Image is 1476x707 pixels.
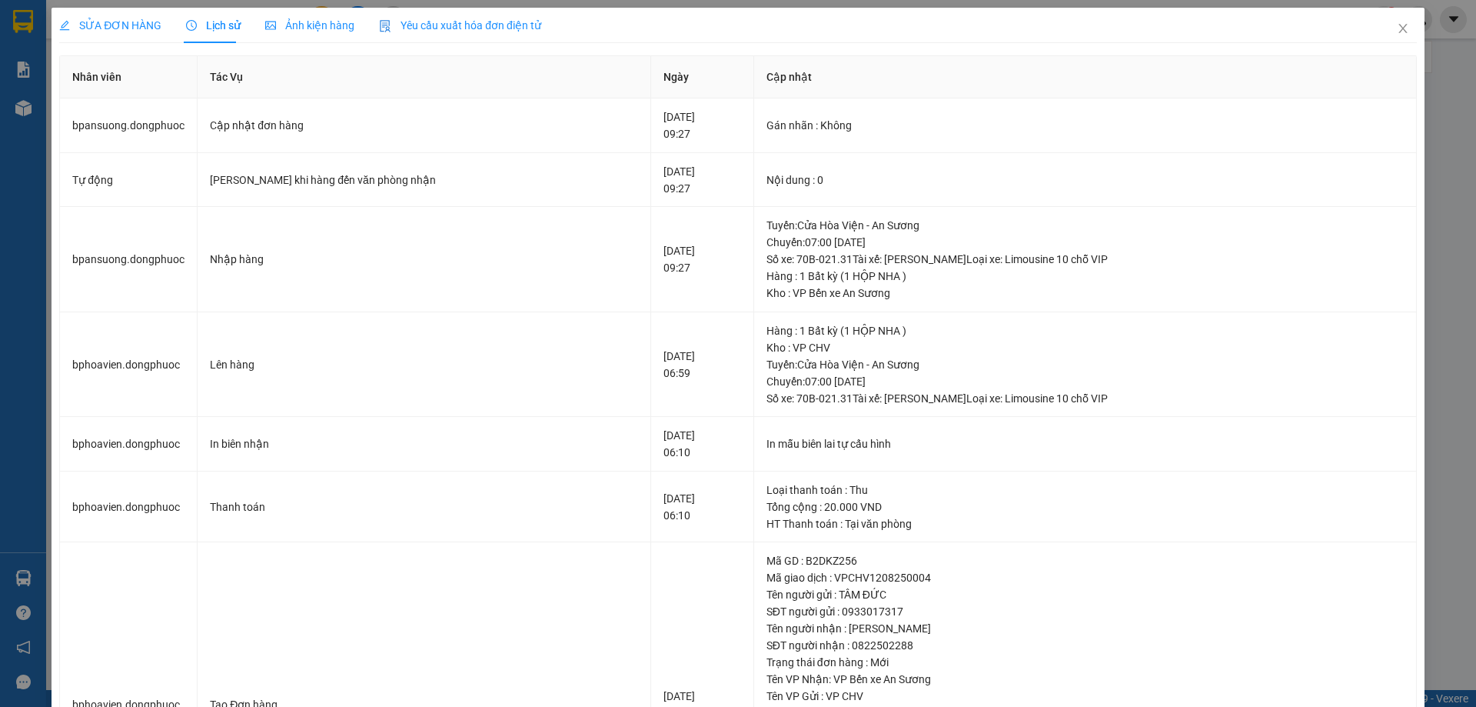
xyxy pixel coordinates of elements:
[766,637,1404,654] div: SĐT người nhận : 0822502288
[766,586,1404,603] div: Tên người gửi : TÂM ĐỨC
[766,356,1404,407] div: Tuyến : Cửa Hòa Viện - An Sương Chuyến: 07:00 [DATE] Số xe: 70B-021.31 Tài xế: [PERSON_NAME] Loại...
[210,356,638,373] div: Lên hàng
[766,671,1404,688] div: Tên VP Nhận: VP Bến xe An Sương
[1381,8,1424,51] button: Close
[210,172,638,188] div: [PERSON_NAME] khi hàng đến văn phòng nhận
[265,20,276,31] span: picture
[1397,22,1409,35] span: close
[186,20,197,31] span: clock-circle
[663,242,741,276] div: [DATE] 09:27
[766,515,1404,532] div: HT Thanh toán : Tại văn phòng
[766,552,1404,569] div: Mã GD : B2DKZ256
[60,56,198,98] th: Nhân viên
[60,98,198,153] td: bpansuong.dongphuoc
[59,20,70,31] span: edit
[198,56,651,98] th: Tác Vụ
[265,19,354,32] span: Ảnh kiện hàng
[663,108,741,142] div: [DATE] 09:27
[651,56,754,98] th: Ngày
[210,435,638,452] div: In biên nhận
[766,117,1404,134] div: Gán nhãn : Không
[60,472,198,543] td: bphoavien.dongphuoc
[766,172,1404,188] div: Nội dung : 0
[186,19,241,32] span: Lịch sử
[766,482,1404,499] div: Loại thanh toán : Thu
[766,217,1404,268] div: Tuyến : Cửa Hòa Viện - An Sương Chuyến: 07:00 [DATE] Số xe: 70B-021.31 Tài xế: [PERSON_NAME] Loại...
[663,427,741,461] div: [DATE] 06:10
[766,620,1404,637] div: Tên người nhận : [PERSON_NAME]
[60,153,198,208] td: Tự động
[766,499,1404,515] div: Tổng cộng : 20.000 VND
[766,285,1404,302] div: Kho : VP Bến xe An Sương
[210,499,638,515] div: Thanh toán
[766,688,1404,705] div: Tên VP Gửi : VP CHV
[59,19,161,32] span: SỬA ĐƠN HÀNG
[766,339,1404,356] div: Kho : VP CHV
[766,603,1404,620] div: SĐT người gửi : 0933017317
[379,20,391,32] img: icon
[663,163,741,197] div: [DATE] 09:27
[210,251,638,268] div: Nhập hàng
[766,435,1404,452] div: In mẫu biên lai tự cấu hình
[60,312,198,418] td: bphoavien.dongphuoc
[379,19,541,32] span: Yêu cầu xuất hóa đơn điện tử
[766,654,1404,671] div: Trạng thái đơn hàng : Mới
[210,117,638,134] div: Cập nhật đơn hàng
[766,322,1404,339] div: Hàng : 1 Bất kỳ (1 HỘP NHA )
[60,417,198,472] td: bphoavien.dongphuoc
[754,56,1417,98] th: Cập nhật
[766,268,1404,285] div: Hàng : 1 Bất kỳ (1 HỘP NHA )
[60,207,198,312] td: bpansuong.dongphuoc
[663,490,741,524] div: [DATE] 06:10
[766,569,1404,586] div: Mã giao dịch : VPCHV1208250004
[663,348,741,382] div: [DATE] 06:59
